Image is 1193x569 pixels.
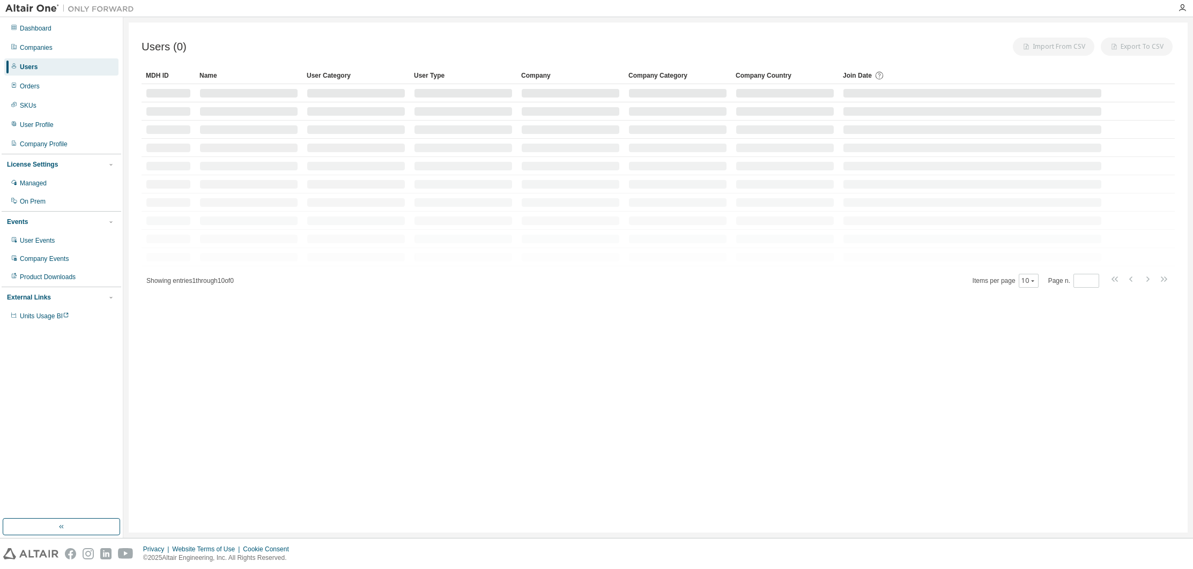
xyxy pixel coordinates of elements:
span: Units Usage BI [20,312,69,320]
div: Company Events [20,254,69,263]
span: Users (0) [142,41,187,53]
div: Company [521,67,620,84]
div: SKUs [20,101,36,110]
div: Orders [20,82,40,91]
button: Import From CSV [1013,38,1094,56]
div: License Settings [7,160,58,169]
button: 10 [1021,276,1036,285]
div: Company Profile [20,140,68,148]
span: Items per page [973,274,1039,288]
div: Privacy [143,545,172,553]
div: Product Downloads [20,273,76,281]
div: Website Terms of Use [172,545,243,553]
div: MDH ID [146,67,191,84]
span: Join Date [843,72,872,79]
div: Events [7,218,28,226]
div: Dashboard [20,24,51,33]
svg: Date when the user was first added or directly signed up. If the user was deleted and later re-ad... [875,71,884,80]
button: Export To CSV [1101,38,1173,56]
div: User Category [307,67,405,84]
img: youtube.svg [118,548,134,559]
img: facebook.svg [65,548,76,559]
img: Altair One [5,3,139,14]
p: © 2025 Altair Engineering, Inc. All Rights Reserved. [143,553,295,563]
div: Companies [20,43,53,52]
div: Cookie Consent [243,545,295,553]
span: Showing entries 1 through 10 of 0 [146,277,234,284]
div: Company Category [628,67,727,84]
div: Company Country [736,67,834,84]
div: Users [20,63,38,71]
div: User Profile [20,121,54,129]
div: On Prem [20,197,46,206]
img: instagram.svg [83,548,94,559]
div: Managed [20,179,47,188]
div: User Events [20,236,55,245]
img: linkedin.svg [100,548,112,559]
div: User Type [414,67,513,84]
span: Page n. [1048,274,1099,288]
div: Name [199,67,298,84]
img: altair_logo.svg [3,548,58,559]
div: External Links [7,293,51,302]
